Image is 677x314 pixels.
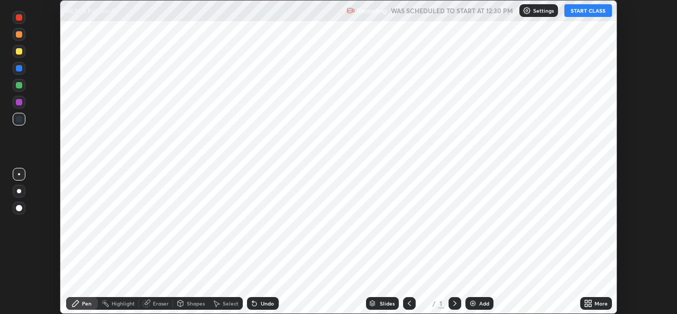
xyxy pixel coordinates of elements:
div: Undo [261,301,274,306]
button: START CLASS [564,4,612,17]
div: / [433,300,436,307]
div: Eraser [153,301,169,306]
img: recording.375f2c34.svg [346,6,355,15]
img: class-settings-icons [523,6,531,15]
p: Recording [357,7,387,15]
img: add-slide-button [469,299,477,308]
div: Select [223,301,239,306]
p: NLM & Friction-10 [66,6,118,15]
div: Add [479,301,489,306]
div: 1 [420,300,431,307]
div: 1 [438,299,444,308]
div: Shapes [187,301,205,306]
h5: WAS SCHEDULED TO START AT 12:30 PM [391,6,513,15]
div: Pen [82,301,92,306]
div: Slides [380,301,395,306]
p: Settings [533,8,554,13]
div: More [594,301,608,306]
div: Highlight [112,301,135,306]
